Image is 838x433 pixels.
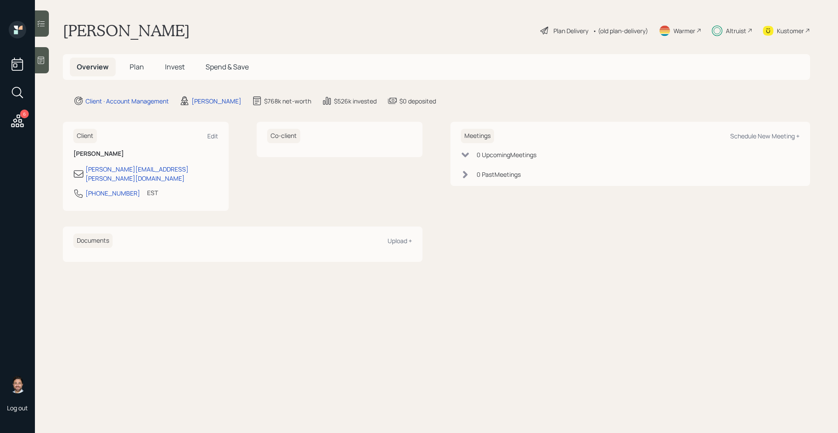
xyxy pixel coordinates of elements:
[206,62,249,72] span: Spend & Save
[726,26,746,35] div: Altruist
[334,96,377,106] div: $526k invested
[9,376,26,393] img: michael-russo-headshot.png
[165,62,185,72] span: Invest
[73,129,97,143] h6: Client
[192,96,241,106] div: [PERSON_NAME]
[461,129,494,143] h6: Meetings
[553,26,588,35] div: Plan Delivery
[73,150,218,158] h6: [PERSON_NAME]
[77,62,109,72] span: Overview
[388,237,412,245] div: Upload +
[86,96,169,106] div: Client · Account Management
[477,150,536,159] div: 0 Upcoming Meeting s
[20,110,29,118] div: 6
[7,404,28,412] div: Log out
[264,96,311,106] div: $768k net-worth
[673,26,695,35] div: Warmer
[86,165,218,183] div: [PERSON_NAME][EMAIL_ADDRESS][PERSON_NAME][DOMAIN_NAME]
[399,96,436,106] div: $0 deposited
[130,62,144,72] span: Plan
[73,234,113,248] h6: Documents
[730,132,800,140] div: Schedule New Meeting +
[777,26,804,35] div: Kustomer
[207,132,218,140] div: Edit
[86,189,140,198] div: [PHONE_NUMBER]
[63,21,190,40] h1: [PERSON_NAME]
[593,26,648,35] div: • (old plan-delivery)
[267,129,300,143] h6: Co-client
[477,170,521,179] div: 0 Past Meeting s
[147,188,158,197] div: EST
